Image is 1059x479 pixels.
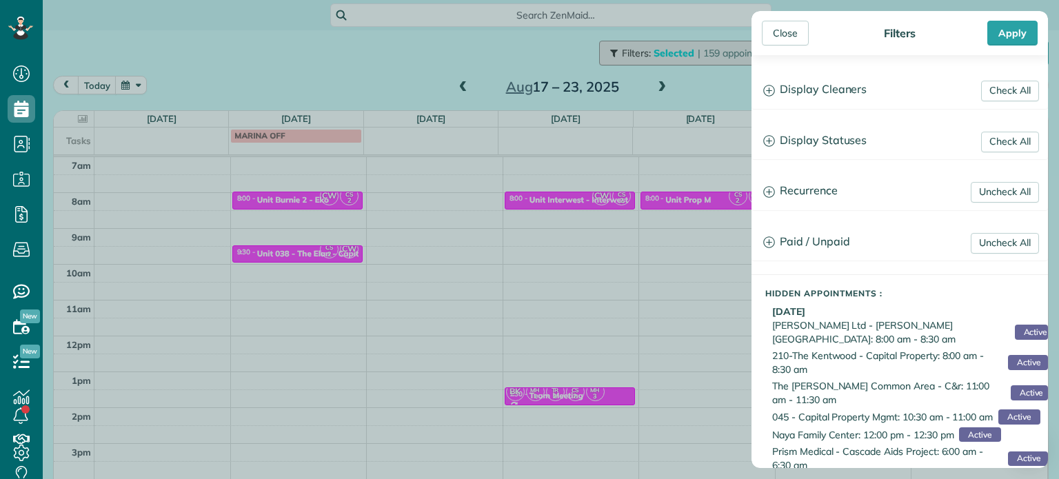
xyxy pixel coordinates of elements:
[1011,385,1048,400] span: Active
[772,410,993,424] span: 045 - Capital Property Mgmt: 10:30 am - 11:00 am
[772,318,1009,346] span: [PERSON_NAME] Ltd - [PERSON_NAME][GEOGRAPHIC_DATA]: 8:00 am - 8:30 am
[998,409,1040,425] span: Active
[772,379,1005,407] span: The [PERSON_NAME] Common Area - C&r: 11:00 am - 11:30 am
[1008,355,1048,370] span: Active
[880,26,920,40] div: Filters
[20,345,40,358] span: New
[971,233,1039,254] a: Uncheck All
[981,132,1039,152] a: Check All
[762,21,809,45] div: Close
[772,428,954,442] span: Naya Family Center: 12:00 pm - 12:30 pm
[981,81,1039,101] a: Check All
[959,427,1000,442] span: Active
[772,445,1002,472] span: Prism Medical - Cascade Aids Project: 6:00 am - 6:30 am
[752,225,1047,260] a: Paid / Unpaid
[772,349,1002,376] span: 210-The Kentwood - Capital Property: 8:00 am - 8:30 am
[20,309,40,323] span: New
[1015,325,1048,340] span: Active
[1008,451,1048,467] span: Active
[752,174,1047,209] a: Recurrence
[765,289,1048,298] h5: Hidden Appointments :
[971,182,1039,203] a: Uncheck All
[752,72,1047,108] a: Display Cleaners
[987,21,1038,45] div: Apply
[772,305,805,318] b: [DATE]
[752,123,1047,159] a: Display Statuses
